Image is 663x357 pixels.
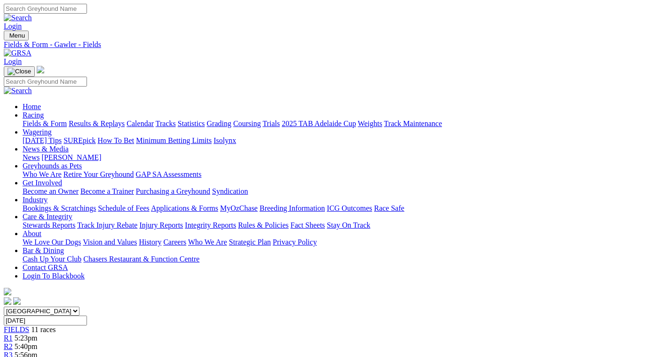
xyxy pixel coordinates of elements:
img: twitter.svg [13,297,21,305]
a: Who We Are [188,238,227,246]
a: [PERSON_NAME] [41,153,101,161]
input: Search [4,77,87,87]
a: Chasers Restaurant & Function Centre [83,255,199,263]
a: Fields & Form - Gawler - Fields [4,40,659,49]
a: Purchasing a Greyhound [136,187,210,195]
a: Statistics [178,119,205,127]
a: Track Injury Rebate [77,221,137,229]
a: Login [4,57,22,65]
a: Grading [207,119,231,127]
a: Stewards Reports [23,221,75,229]
a: Become a Trainer [80,187,134,195]
a: Syndication [212,187,248,195]
a: Schedule of Fees [98,204,149,212]
a: Tracks [156,119,176,127]
a: Track Maintenance [384,119,442,127]
a: Careers [163,238,186,246]
img: facebook.svg [4,297,11,305]
a: How To Bet [98,136,134,144]
span: 5:40pm [15,342,38,350]
div: Get Involved [23,187,659,196]
img: Close [8,68,31,75]
a: Cash Up Your Club [23,255,81,263]
a: ICG Outcomes [327,204,372,212]
div: Greyhounds as Pets [23,170,659,179]
a: Get Involved [23,179,62,187]
a: Coursing [233,119,261,127]
a: Integrity Reports [185,221,236,229]
a: Home [23,103,41,111]
img: Search [4,14,32,22]
a: 2025 TAB Adelaide Cup [282,119,356,127]
a: Login To Blackbook [23,272,85,280]
div: News & Media [23,153,659,162]
a: News & Media [23,145,69,153]
a: Isolynx [213,136,236,144]
a: Login [4,22,22,30]
a: Results & Replays [69,119,125,127]
a: Rules & Policies [238,221,289,229]
a: Contact GRSA [23,263,68,271]
a: Calendar [126,119,154,127]
img: logo-grsa-white.png [4,288,11,295]
div: Wagering [23,136,659,145]
a: Racing [23,111,44,119]
a: R1 [4,334,13,342]
span: Menu [9,32,25,39]
a: R2 [4,342,13,350]
a: Stay On Track [327,221,370,229]
a: We Love Our Dogs [23,238,81,246]
a: GAP SA Assessments [136,170,202,178]
div: Bar & Dining [23,255,659,263]
a: Injury Reports [139,221,183,229]
a: Who We Are [23,170,62,178]
div: Care & Integrity [23,221,659,230]
a: Fact Sheets [291,221,325,229]
a: Retire Your Greyhound [63,170,134,178]
a: Fields & Form [23,119,67,127]
a: Weights [358,119,382,127]
a: Vision and Values [83,238,137,246]
img: GRSA [4,49,32,57]
img: Search [4,87,32,95]
a: Greyhounds as Pets [23,162,82,170]
a: Bookings & Scratchings [23,204,96,212]
a: Care & Integrity [23,213,72,221]
a: Bar & Dining [23,246,64,254]
input: Select date [4,316,87,325]
div: About [23,238,659,246]
div: Racing [23,119,659,128]
span: 11 races [31,325,55,333]
a: Race Safe [374,204,404,212]
button: Toggle navigation [4,66,35,77]
a: FIELDS [4,325,29,333]
a: Breeding Information [260,204,325,212]
a: MyOzChase [220,204,258,212]
a: History [139,238,161,246]
a: [DATE] Tips [23,136,62,144]
input: Search [4,4,87,14]
button: Toggle navigation [4,31,29,40]
a: Strategic Plan [229,238,271,246]
a: Minimum Betting Limits [136,136,212,144]
a: Applications & Forms [151,204,218,212]
a: Privacy Policy [273,238,317,246]
div: Industry [23,204,659,213]
a: Become an Owner [23,187,79,195]
a: SUREpick [63,136,95,144]
img: logo-grsa-white.png [37,66,44,73]
span: 5:23pm [15,334,38,342]
a: Wagering [23,128,52,136]
a: About [23,230,41,238]
a: Industry [23,196,47,204]
a: News [23,153,39,161]
a: Trials [262,119,280,127]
